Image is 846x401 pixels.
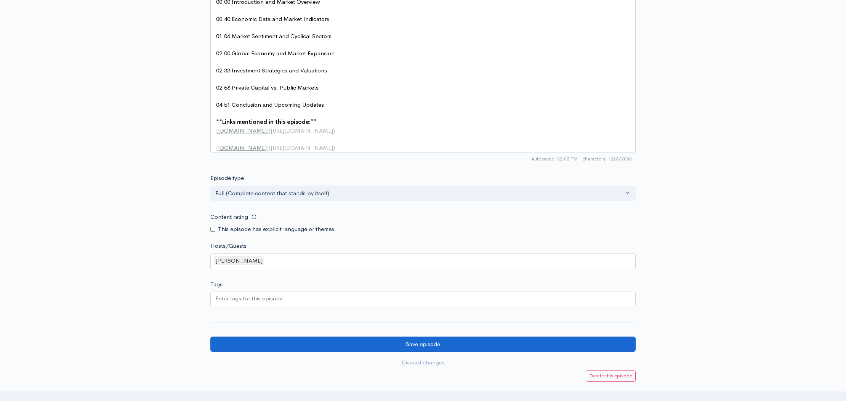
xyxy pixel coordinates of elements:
span: 02:58 Private Capital vs. Public Markets [216,84,319,91]
span: ] [267,127,269,134]
span: 02:00 Global Economy and Market Expansion [216,50,335,57]
span: 04:51 Conclusion and Upcoming Updates [216,101,324,108]
a: Discard changes [210,355,636,371]
span: [URL][DOMAIN_NAME] [271,144,333,151]
span: [ [216,127,218,134]
div: [PERSON_NAME] [214,256,264,266]
span: 02:33 Investment Strategies and Valuations [216,67,327,74]
span: ) [333,144,335,151]
button: Full (Complete content that stands by itself) [210,186,636,201]
label: This episode has explicit language or themes. [218,225,336,234]
label: Hosts/Guests [210,242,247,250]
small: Delete this episode [589,372,632,379]
span: ) [333,127,335,134]
input: Enter tags for this episode [215,294,284,303]
span: Links mentioned in this episode: [222,118,311,125]
span: ( [269,127,271,134]
a: Delete this episode [586,371,636,382]
span: 00:40 Economic Data and Market Indicators [216,15,329,22]
label: Episode type [210,174,244,183]
span: [DOMAIN_NAME] [218,144,267,151]
input: Save episode [210,337,636,352]
span: [DOMAIN_NAME] [218,127,267,134]
label: Tags [210,280,223,289]
label: Content rating [210,209,248,225]
span: 01:06 Market Sentiment and Cyclical Sectors [216,32,332,40]
span: ] [267,144,269,151]
span: ( [269,144,271,151]
span: 1223/2000 [582,156,632,162]
div: Full (Complete content that stands by itself) [215,189,624,198]
span: Autosaved: 02:03 PM [531,156,578,162]
span: [URL][DOMAIN_NAME] [271,127,333,134]
span: [ [216,144,218,151]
